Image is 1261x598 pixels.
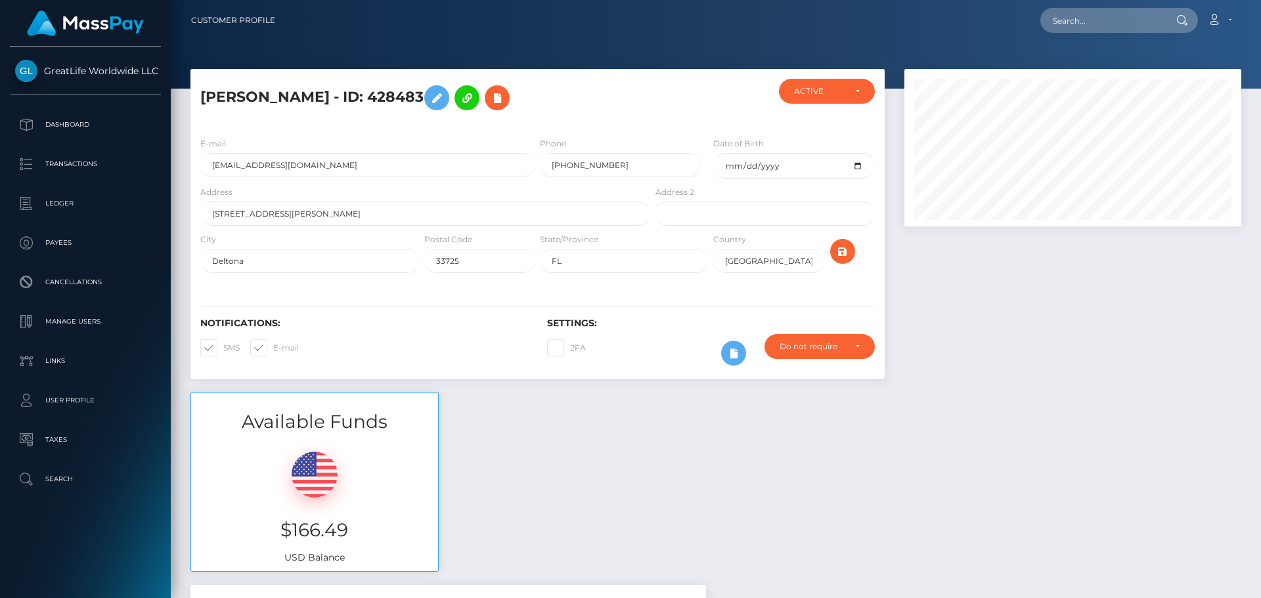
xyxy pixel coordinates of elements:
a: Search [10,463,161,496]
p: Taxes [15,430,156,450]
p: Ledger [15,194,156,213]
a: Transactions [10,148,161,181]
img: USD.png [292,452,338,498]
a: Payees [10,226,161,259]
h5: [PERSON_NAME] - ID: 428483 [200,79,643,117]
a: Customer Profile [191,7,275,34]
h6: Settings: [547,318,874,329]
p: User Profile [15,391,156,410]
a: Ledger [10,187,161,220]
label: Address [200,186,232,198]
div: Do not require [780,341,845,352]
input: Search... [1040,8,1164,33]
p: Links [15,351,156,371]
a: User Profile [10,384,161,417]
button: ACTIVE [779,79,875,104]
label: E-mail [250,339,299,356]
a: Taxes [10,423,161,456]
label: State/Province [540,234,598,246]
label: Postal Code [424,234,472,246]
label: Address 2 [655,186,694,198]
label: E-mail [200,138,226,150]
label: City [200,234,216,246]
p: Search [15,469,156,489]
h3: $166.49 [201,517,428,543]
img: MassPay Logo [27,11,144,36]
p: Payees [15,233,156,253]
a: Cancellations [10,266,161,299]
a: Links [10,345,161,377]
div: USD Balance [191,435,438,571]
p: Cancellations [15,272,156,292]
label: 2FA [547,339,586,356]
div: ACTIVE [794,86,845,96]
a: Dashboard [10,108,161,141]
label: SMS [200,339,240,356]
a: Manage Users [10,305,161,338]
label: Date of Birth [713,138,764,150]
label: Country [713,234,746,246]
p: Transactions [15,154,156,174]
p: Manage Users [15,312,156,331]
label: Phone [540,138,566,150]
p: Dashboard [15,115,156,135]
h3: Available Funds [191,409,438,435]
button: Do not require [764,334,875,359]
span: GreatLife Worldwide LLC [10,65,161,77]
img: GreatLife Worldwide LLC [15,60,37,82]
h6: Notifications: [200,318,527,329]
